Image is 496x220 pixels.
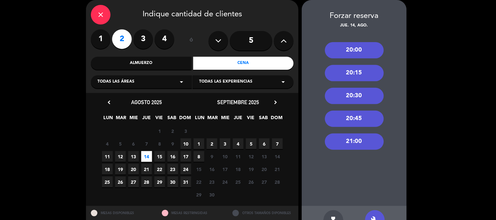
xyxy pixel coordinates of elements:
[133,29,153,49] label: 3
[220,151,231,162] span: 10
[116,114,127,125] span: MAR
[220,138,231,149] span: 3
[86,206,157,220] div: MESAS DISPONIBLES
[207,177,217,187] span: 23
[103,114,114,125] span: LUN
[112,29,132,49] label: 2
[259,151,270,162] span: 13
[154,138,165,149] span: 8
[167,138,178,149] span: 9
[141,151,152,162] span: 14
[259,177,270,187] span: 27
[199,79,252,85] span: Todas las experiencias
[246,164,257,175] span: 19
[220,177,231,187] span: 24
[259,138,270,149] span: 6
[220,164,231,175] span: 17
[180,138,191,149] span: 10
[228,206,299,220] div: OTROS TAMAÑOS DIPONIBLES
[167,151,178,162] span: 16
[102,177,113,187] span: 25
[154,177,165,187] span: 29
[272,177,283,187] span: 28
[233,114,244,125] span: JUE
[271,114,282,125] span: DOM
[180,177,191,187] span: 31
[233,138,244,149] span: 4
[154,126,165,136] span: 1
[167,126,178,136] span: 2
[272,138,283,149] span: 7
[233,151,244,162] span: 11
[91,29,111,49] label: 1
[178,78,185,86] i: arrow_drop_down
[279,78,287,86] i: arrow_drop_down
[167,177,178,187] span: 30
[115,151,126,162] span: 12
[167,164,178,175] span: 23
[195,114,205,125] span: LUN
[180,151,191,162] span: 17
[272,99,279,106] i: chevron_right
[180,114,190,125] span: DOM
[302,23,407,29] div: jue. 14, ago.
[115,164,126,175] span: 19
[141,177,152,187] span: 28
[141,138,152,149] span: 7
[154,114,165,125] span: VIE
[207,114,218,125] span: MAR
[258,114,269,125] span: SAB
[141,114,152,125] span: JUE
[246,151,257,162] span: 12
[106,99,112,106] i: chevron_left
[128,177,139,187] span: 27
[207,151,217,162] span: 9
[272,151,283,162] span: 14
[180,126,191,136] span: 3
[155,29,174,49] label: 4
[246,114,256,125] span: VIE
[246,138,257,149] span: 5
[131,99,162,105] span: agosto 2025
[194,189,204,200] span: 29
[259,164,270,175] span: 20
[154,151,165,162] span: 15
[194,138,204,149] span: 1
[91,5,294,24] div: Indique cantidad de clientes
[272,164,283,175] span: 21
[233,177,244,187] span: 25
[302,10,407,23] div: Forzar reserva
[128,151,139,162] span: 13
[207,164,217,175] span: 16
[220,114,231,125] span: MIE
[325,134,384,150] div: 21:00
[128,114,139,125] span: MIE
[154,164,165,175] span: 22
[167,114,178,125] span: SAB
[102,151,113,162] span: 11
[97,79,134,85] span: Todas las áreas
[157,206,228,220] div: MESAS RESTRINGIDAS
[207,189,217,200] span: 30
[193,57,294,70] div: Cena
[233,164,244,175] span: 18
[128,164,139,175] span: 20
[217,99,259,105] span: septiembre 2025
[194,151,204,162] span: 8
[325,111,384,127] div: 20:45
[115,177,126,187] span: 26
[194,164,204,175] span: 15
[97,11,105,19] i: close
[181,29,202,52] div: ó
[141,164,152,175] span: 21
[102,164,113,175] span: 18
[325,65,384,81] div: 20:15
[325,42,384,58] div: 20:00
[115,138,126,149] span: 5
[194,177,204,187] span: 22
[128,138,139,149] span: 6
[102,138,113,149] span: 4
[91,57,192,70] div: Almuerzo
[325,88,384,104] div: 20:30
[246,177,257,187] span: 26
